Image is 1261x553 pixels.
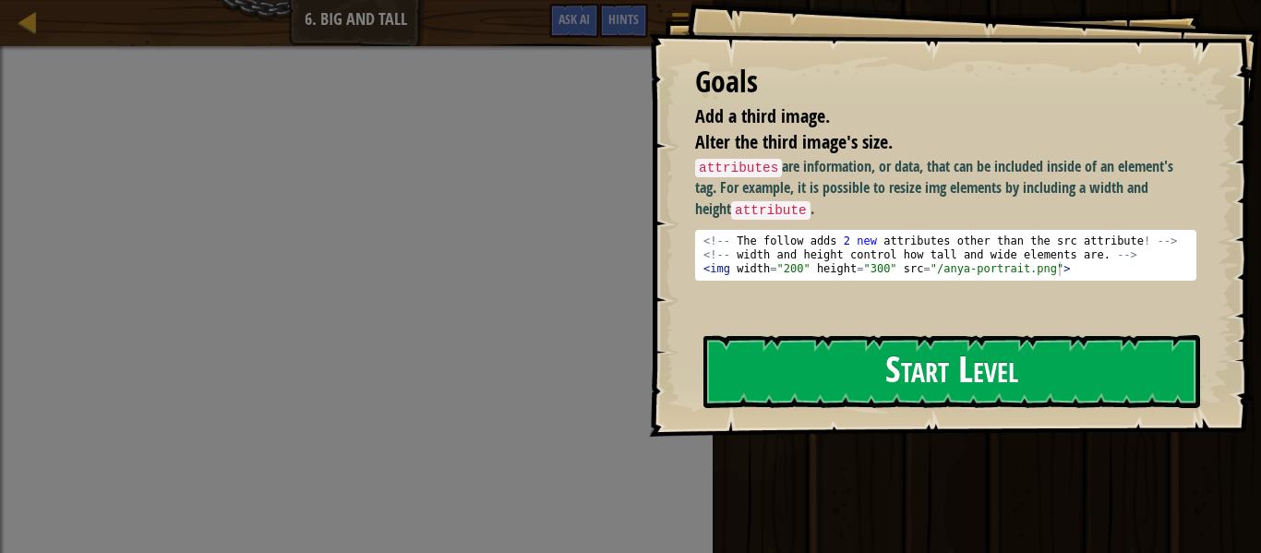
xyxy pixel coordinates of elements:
[731,201,811,220] code: attribute
[695,61,1196,103] div: Goals
[695,129,893,154] span: Alter the third image's size.
[608,10,639,28] span: Hints
[695,159,782,177] code: attributes
[695,103,830,128] span: Add a third image.
[672,103,1192,130] li: Add a third image.
[703,335,1200,408] button: Start Level
[558,10,590,28] span: Ask AI
[672,129,1192,156] li: Alter the third image's size.
[549,4,599,38] button: Ask AI
[695,156,1196,221] p: are information, or data, that can be included inside of an element's tag. For example, it is pos...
